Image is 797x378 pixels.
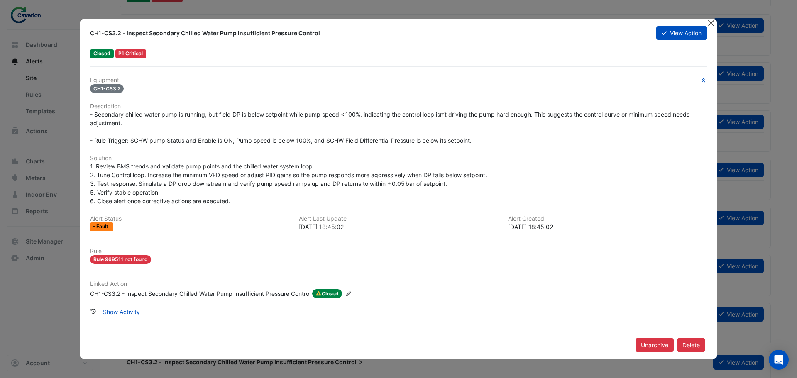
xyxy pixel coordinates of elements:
button: Delete [677,338,705,352]
div: P1 Critical [115,49,147,58]
div: Open Intercom Messenger [769,350,789,370]
div: [DATE] 18:45:02 [299,222,498,231]
div: [DATE] 18:45:02 [508,222,707,231]
span: CH1-CS3.2 [90,84,124,93]
button: Unarchive [636,338,674,352]
span: 1. Review BMS trends and validate pump points and the chilled water system loop. 2. Tune Control ... [90,163,487,205]
h6: Alert Last Update [299,215,498,222]
span: Closed [90,49,114,58]
div: CH1-CS3.2 - Inspect Secondary Chilled Water Pump Insufficient Pressure Control [90,29,646,37]
h6: Description [90,103,707,110]
h6: Alert Status [90,215,289,222]
div: CH1-CS3.2 - Inspect Secondary Chilled Water Pump Insufficient Pressure Control [90,289,310,298]
button: View Action [656,26,707,40]
h6: Linked Action [90,280,707,288]
span: Fault [96,224,110,229]
fa-icon: Edit Linked Action [345,291,352,297]
span: - Secondary chilled water pump is running, but field DP is below setpoint while pump speed < 100%... [90,111,691,144]
button: Show Activity [98,305,145,319]
h6: Alert Created [508,215,707,222]
span: Closed [312,289,342,298]
button: Close [707,19,715,28]
h6: Equipment [90,77,707,84]
h6: Rule [90,248,707,255]
h6: Solution [90,155,707,162]
span: Rule 969511 not found [90,255,151,264]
